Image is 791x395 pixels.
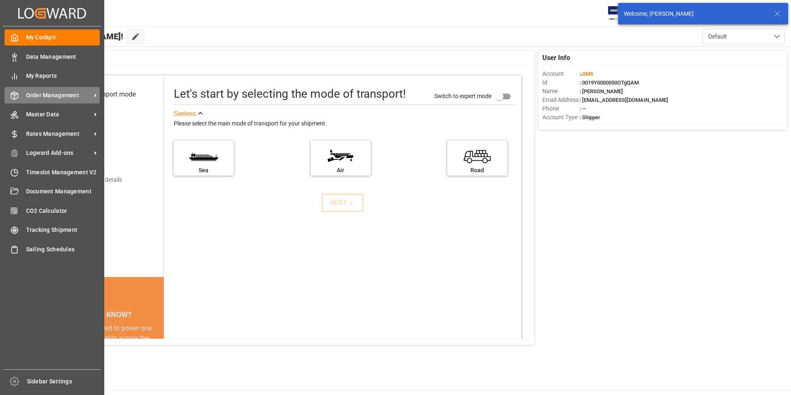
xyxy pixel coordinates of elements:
span: Name [542,87,580,96]
span: Sailing Schedules [26,245,100,254]
span: : — [580,106,586,112]
span: Data Management [26,53,100,61]
a: Timeslot Management V2 [5,164,100,180]
div: Sea [178,166,230,175]
span: Timeslot Management V2 [26,168,100,177]
div: Add shipping details [70,176,122,184]
span: Switch to expert mode [434,92,491,99]
button: open menu [702,29,785,44]
span: Phone [542,104,580,113]
span: : [PERSON_NAME] [580,88,623,94]
span: My Cockpit [26,33,100,42]
span: User Info [542,53,570,63]
span: Sidebar Settings [27,377,101,386]
a: Data Management [5,48,100,65]
button: next slide / item [152,323,164,393]
span: : 0019Y0000050OTgQAM [580,79,639,86]
div: Road [451,166,503,175]
span: Email Address [542,96,580,104]
span: Id [542,78,580,87]
span: Account [542,70,580,78]
a: My Cockpit [5,29,100,46]
span: Account Type [542,113,580,122]
span: Hello [PERSON_NAME]! [34,29,123,44]
span: Order Management [26,91,91,100]
span: Logward Add-ons [26,149,91,157]
a: Tracking Shipment [5,222,100,238]
span: JIMS [581,71,593,77]
span: : [580,71,593,77]
span: My Reports [26,72,100,80]
div: Welcome, [PERSON_NAME] [624,10,766,18]
a: CO2 Calculator [5,202,100,219]
div: NEXT [330,198,355,208]
div: Let's start by selecting the mode of transport! [174,85,406,103]
span: CO2 Calculator [26,207,100,215]
button: NEXT [322,194,363,212]
div: Air [315,166,367,175]
span: : Shipper [580,114,600,120]
span: Rates Management [26,130,91,138]
div: See less [174,109,196,119]
img: Exertis%20JAM%20-%20Email%20Logo.jpg_1722504956.jpg [608,6,637,21]
a: Sailing Schedules [5,241,100,257]
a: Document Management [5,183,100,200]
a: My Reports [5,68,100,84]
div: Please select the main mode of transport for your shipment. [174,119,515,129]
span: : [EMAIL_ADDRESS][DOMAIN_NAME] [580,97,668,103]
span: Default [708,32,727,41]
span: Document Management [26,187,100,196]
span: Master Data [26,110,91,119]
span: Tracking Shipment [26,226,100,234]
